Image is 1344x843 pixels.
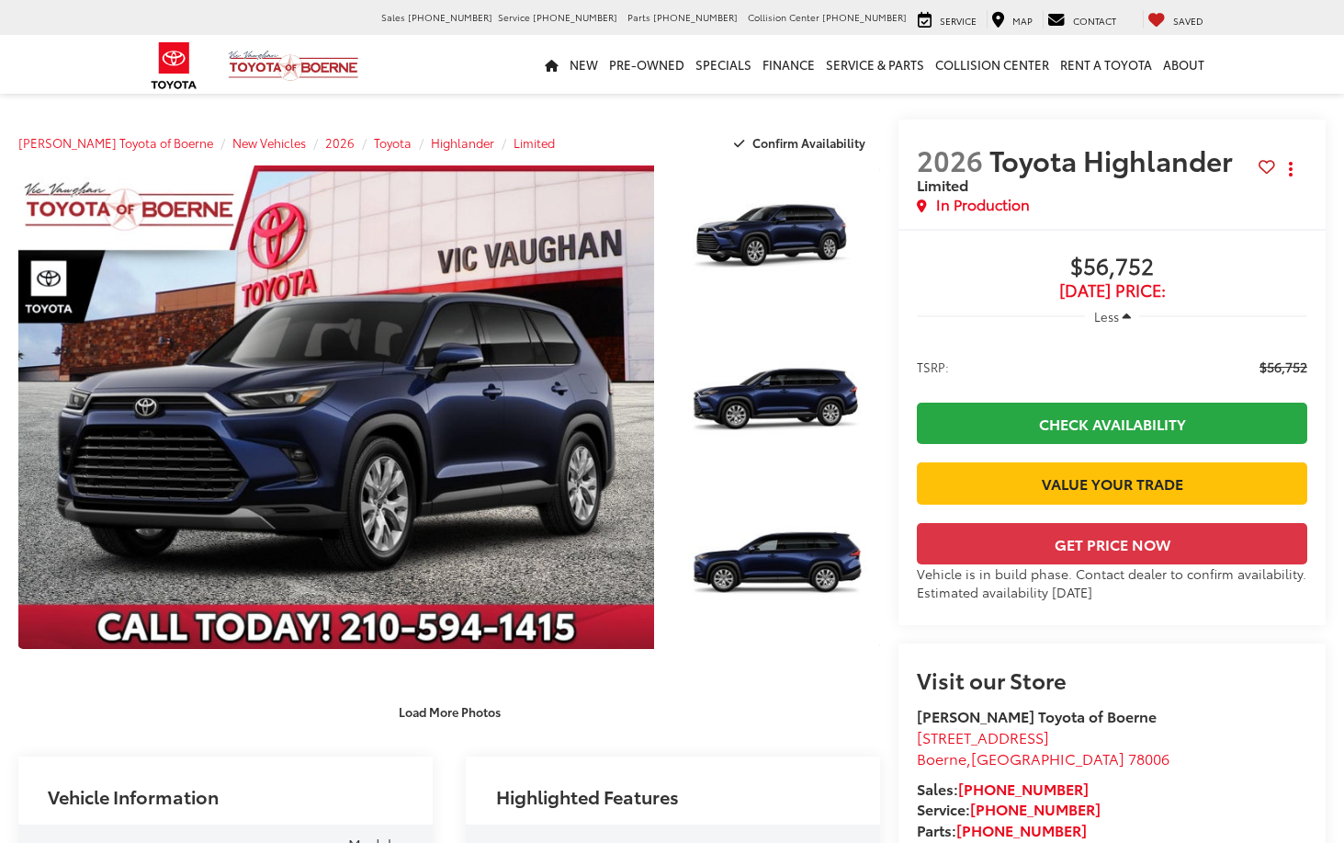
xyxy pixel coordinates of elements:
[917,747,966,769] span: Boerne
[752,134,865,151] span: Confirm Availability
[820,35,930,94] a: Service & Parts: Opens in a new tab
[1012,14,1033,28] span: Map
[917,462,1307,504] a: Value Your Trade
[498,10,530,24] span: Service
[381,10,405,24] span: Sales
[917,564,1307,601] div: Vehicle is in build phase. Contact dealer to confirm availability. Estimated availability [DATE]
[374,134,412,151] a: Toyota
[386,696,514,728] button: Load More Photos
[1143,10,1208,28] a: My Saved Vehicles
[917,254,1307,281] span: $56,752
[674,495,880,649] a: Expand Photo 3
[987,10,1037,28] a: Map
[1043,10,1121,28] a: Contact
[989,140,1239,179] span: Toyota Highlander
[1094,308,1119,325] span: Less
[940,14,977,28] span: Service
[533,10,617,24] span: [PHONE_NUMBER]
[917,140,983,179] span: 2026
[431,134,494,151] a: Highlander
[1055,35,1158,94] a: Rent a Toyota
[917,819,1087,840] strong: Parts:
[970,798,1101,819] a: [PHONE_NUMBER]
[1173,14,1203,28] span: Saved
[1259,358,1307,376] span: $56,752
[539,35,564,94] a: Home
[822,10,907,24] span: [PHONE_NUMBER]
[496,786,679,806] h2: Highlighted Features
[1128,747,1169,769] span: 78006
[757,35,820,94] a: Finance
[1275,153,1307,185] button: Actions
[672,164,882,322] img: 2026 Toyota Highlander Limited
[917,281,1307,300] span: [DATE] Price:
[564,35,604,94] a: New
[325,134,355,151] a: 2026
[917,747,1169,769] span: ,
[627,10,650,24] span: Parts
[917,403,1307,444] a: Check Availability
[674,330,880,484] a: Expand Photo 2
[917,726,1169,769] a: [STREET_ADDRESS] Boerne,[GEOGRAPHIC_DATA] 78006
[930,35,1055,94] a: Collision Center
[913,10,981,28] a: Service
[748,10,819,24] span: Collision Center
[228,50,359,82] img: Vic Vaughan Toyota of Boerne
[956,819,1087,840] a: [PHONE_NUMBER]
[971,747,1124,769] span: [GEOGRAPHIC_DATA]
[653,10,738,24] span: [PHONE_NUMBER]
[917,523,1307,564] button: Get Price Now
[514,134,555,151] a: Limited
[672,328,882,486] img: 2026 Toyota Highlander Limited
[18,165,654,649] a: Expand Photo 0
[917,798,1101,819] strong: Service:
[917,726,1049,747] span: [STREET_ADDRESS]
[690,35,757,94] a: Specials
[936,194,1030,215] span: In Production
[674,165,880,320] a: Expand Photo 1
[724,127,881,159] button: Confirm Availability
[12,164,661,650] img: 2026 Toyota Highlander Limited
[604,35,690,94] a: Pre-Owned
[917,778,1089,799] strong: Sales:
[1073,14,1116,28] span: Contact
[917,174,968,195] span: Limited
[1085,300,1140,333] button: Less
[408,10,492,24] span: [PHONE_NUMBER]
[232,134,306,151] a: New Vehicles
[18,134,213,151] a: [PERSON_NAME] Toyota of Boerne
[958,778,1089,799] a: [PHONE_NUMBER]
[1289,162,1293,177] span: dropdown dots
[917,667,1307,691] h2: Visit our Store
[917,358,949,376] span: TSRP:
[1158,35,1210,94] a: About
[140,36,209,96] img: Toyota
[672,493,882,651] img: 2026 Toyota Highlander Limited
[917,705,1157,726] strong: [PERSON_NAME] Toyota of Boerne
[48,786,219,806] h2: Vehicle Information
